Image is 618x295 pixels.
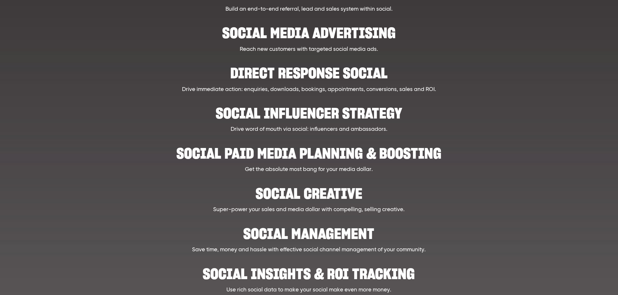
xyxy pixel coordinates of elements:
[70,246,548,254] p: Save time, money and hassle with effective social channel management of your community.
[70,5,548,14] p: Build an end-to-end referral, lead and sales system within social.
[70,140,548,160] h2: Social paid media planning & boosting
[70,221,548,240] h2: Social Management
[70,60,548,94] a: Direct Response Social Drive immediate action: enquiries, downloads, bookings, appointments, conv...
[70,261,548,280] h2: Social Insights & ROI Tracking
[70,85,548,94] p: Drive immediate action: enquiries, downloads, bookings, appointments, conversions, sales and ROI.
[70,261,548,294] a: Social Insights & ROI Tracking Use rich social data to make your social make even more money.
[70,20,548,40] h2: Social Media Advertising
[70,60,548,80] h2: Direct Response Social
[70,100,548,134] a: Social influencer strategy Drive word of mouth via social: influencers and ambassadors.
[70,125,548,134] p: Drive word of mouth via social: influencers and ambassadors.
[70,45,548,54] p: Reach new customers with targeted social media ads.
[70,180,548,214] a: Social creative Super-power your sales and media dollar with compelling, selling creative.
[70,221,548,254] a: Social Management Save time, money and hassle with effective social channel management of your co...
[70,165,548,174] p: Get the absolute most bang for your media dollar.
[70,286,548,294] p: Use rich social data to make your social make even more money.
[70,140,548,174] a: Social paid media planning & boosting Get the absolute most bang for your media dollar.
[70,180,548,200] h2: Social creative
[70,206,548,214] p: Super-power your sales and media dollar with compelling, selling creative.
[70,20,548,53] a: Social Media Advertising Reach new customers with targeted social media ads.
[70,100,548,120] h2: Social influencer strategy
